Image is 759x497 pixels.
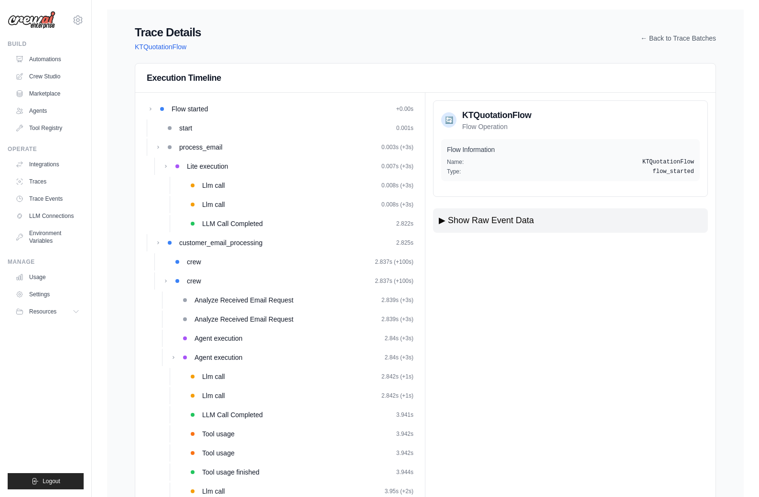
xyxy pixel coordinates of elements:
span: 3.942s [396,430,413,438]
span: Resources [29,308,56,315]
span: Name: [447,158,464,166]
span: 2.84s (+3s) [385,354,413,361]
span: Analyze Received Email Request [195,295,293,305]
span: Tool usage finished [202,467,260,477]
a: Settings [11,287,84,302]
h3: KTQuotationFlow [462,108,531,122]
span: Analyze Received Email Request [195,314,293,324]
div: Manage [8,258,84,266]
a: Tool Registry [11,120,84,136]
span: KTQuotationFlow [135,43,186,51]
span: 2.825s [396,239,413,247]
span: 3.942s [396,449,413,457]
div: Operate [8,145,84,153]
a: ← Back to Trace Batches [640,33,716,43]
span: crew [187,257,201,267]
a: Marketplace [11,86,84,101]
button: ▶ Show Raw Event Data [433,208,708,233]
span: 3.941s [396,411,413,419]
a: Usage [11,270,84,285]
span: 0.008s (+3s) [381,201,413,208]
span: Llm call [202,181,225,190]
span: +0.00s [396,105,413,113]
span: 0.003s (+3s) [381,143,413,151]
span: 0.007s (+3s) [381,162,413,170]
span: flow_started [653,168,694,175]
span: Llm call [202,200,225,209]
a: Crew Studio [11,69,84,84]
span: Lite execution [187,162,228,171]
span: Tool usage [202,429,235,439]
span: process_email [179,142,222,152]
p: Flow Operation [462,122,531,131]
span: KTQuotationFlow [642,158,694,166]
a: Traces [11,174,84,189]
span: 2.84s (+3s) [385,335,413,342]
span: customer_email_processing [179,238,262,248]
a: Environment Variables [11,226,84,248]
span: Llm call [202,372,225,381]
span: 2.839s (+3s) [381,315,413,323]
button: Resources [11,304,84,319]
span: 2.837s (+100s) [375,277,413,285]
a: Integrations [11,157,84,172]
span: LLM Call Completed [202,410,263,420]
span: Agent execution [195,334,242,343]
span: crew [187,276,201,286]
span: 0.001s [396,124,413,132]
span: 2.839s (+3s) [381,296,413,304]
span: 3.95s (+2s) [385,487,413,495]
a: Trace Events [11,191,84,206]
span: Logout [43,477,60,485]
span: Tool usage [202,448,235,458]
a: Automations [11,52,84,67]
h1: Trace Details [135,25,201,40]
span: Llm call [202,486,225,496]
span: 3.944s [396,468,413,476]
span: 0.008s (+3s) [381,182,413,189]
span: 2.822s [396,220,413,227]
span: 2.842s (+1s) [381,392,413,400]
a: LLM Connections [11,208,84,224]
span: Agent execution [195,353,242,362]
span: Type: [447,168,461,175]
h2: Execution Timeline [147,71,704,85]
button: Logout [8,473,84,489]
h4: Flow Information [447,145,694,154]
span: 2.837s (+100s) [375,258,413,266]
span: Llm call [202,391,225,400]
span: start [179,123,192,133]
span: Flow started [172,104,208,114]
span: LLM Call Completed [202,219,263,228]
span: 🔄 [445,115,453,125]
span: 2.842s (+1s) [381,373,413,380]
img: Logo [8,11,55,29]
div: Build [8,40,84,48]
a: Agents [11,103,84,119]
